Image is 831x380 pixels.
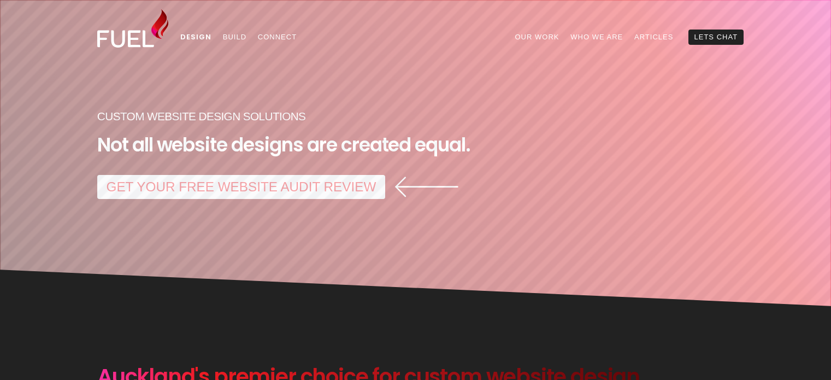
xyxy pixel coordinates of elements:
[175,30,217,45] a: Design
[509,30,565,45] a: Our Work
[97,9,168,48] img: Fuel Design Ltd - Website design and development company in North Shore, Auckland
[252,30,302,45] a: Connect
[217,30,252,45] a: Build
[688,30,743,45] a: Lets Chat
[565,30,629,45] a: Who We Are
[629,30,679,45] a: Articles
